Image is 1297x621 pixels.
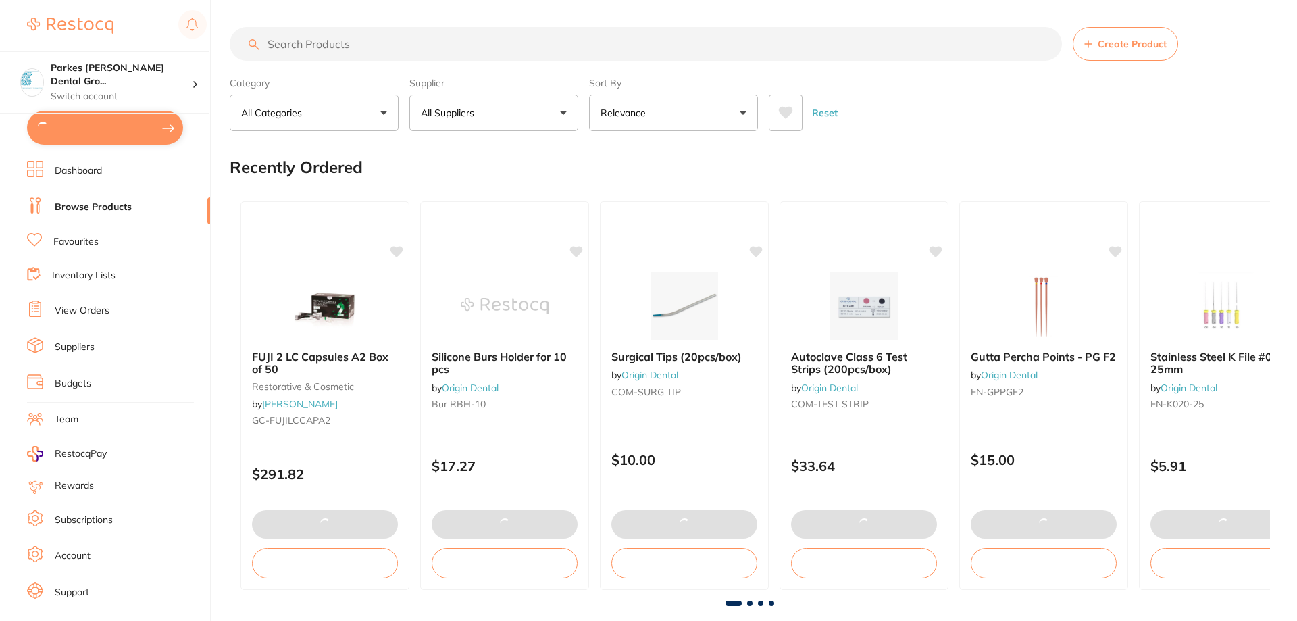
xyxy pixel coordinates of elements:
[611,387,757,397] small: COM-SURG TIP
[252,466,398,482] p: $291.82
[252,398,338,410] span: by
[820,272,908,340] img: Autoclave Class 6 Test Strips (200pcs/box)
[611,452,757,468] p: $10.00
[27,446,43,462] img: RestocqPay
[611,369,678,381] span: by
[55,377,91,391] a: Budgets
[601,106,651,120] p: Relevance
[791,458,937,474] p: $33.64
[281,272,369,340] img: FUJI 2 LC Capsules A2 Box of 50
[801,382,858,394] a: Origin Dental
[27,446,107,462] a: RestocqPay
[27,18,113,34] img: Restocq Logo
[791,351,937,376] b: Autoclave Class 6 Test Strips (200pcs/box)
[55,447,107,461] span: RestocqPay
[1150,382,1217,394] span: by
[421,106,480,120] p: All Suppliers
[971,369,1038,381] span: by
[442,382,499,394] a: Origin Dental
[55,304,109,318] a: View Orders
[1161,382,1217,394] a: Origin Dental
[55,479,94,493] a: Rewards
[971,387,1117,397] small: EN-GPPGF2
[1098,39,1167,49] span: Create Product
[21,69,43,91] img: Parkes Baker Dental Group
[252,415,398,426] small: GC-FUJILCCAPA2
[1150,458,1296,474] p: $5.91
[52,269,116,282] a: Inventory Lists
[409,95,578,131] button: All Suppliers
[791,382,858,394] span: by
[55,341,95,354] a: Suppliers
[55,164,102,178] a: Dashboard
[252,381,398,392] small: restorative & cosmetic
[589,77,758,89] label: Sort By
[971,452,1117,468] p: $15.00
[230,158,363,177] h2: Recently Ordered
[971,351,1117,363] b: Gutta Percha Points - PG F2
[55,549,91,563] a: Account
[791,399,937,409] small: COM-TEST STRIP
[432,382,499,394] span: by
[55,201,132,214] a: Browse Products
[621,369,678,381] a: Origin Dental
[589,95,758,131] button: Relevance
[51,61,192,88] h4: Parkes Baker Dental Group
[230,95,399,131] button: All Categories
[55,514,113,527] a: Subscriptions
[409,77,578,89] label: Supplier
[1179,272,1267,340] img: Stainless Steel K File #020 - 25mm
[262,398,338,410] a: [PERSON_NAME]
[432,399,578,409] small: Bur RBH-10
[55,413,78,426] a: Team
[432,458,578,474] p: $17.27
[432,351,578,376] b: Silicone Burs Holder for 10 pcs
[461,272,549,340] img: Silicone Burs Holder for 10 pcs
[808,95,842,131] button: Reset
[611,351,757,363] b: Surgical Tips (20pcs/box)
[640,272,728,340] img: Surgical Tips (20pcs/box)
[981,369,1038,381] a: Origin Dental
[1073,27,1178,61] button: Create Product
[27,10,113,41] a: Restocq Logo
[1150,351,1296,376] b: Stainless Steel K File #020 - 25mm
[53,235,99,249] a: Favourites
[1150,399,1296,409] small: EN-K020-25
[252,351,398,376] b: FUJI 2 LC Capsules A2 Box of 50
[1000,272,1088,340] img: Gutta Percha Points - PG F2
[230,77,399,89] label: Category
[51,90,192,103] p: Switch account
[241,106,307,120] p: All Categories
[230,27,1062,61] input: Search Products
[55,586,89,599] a: Support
